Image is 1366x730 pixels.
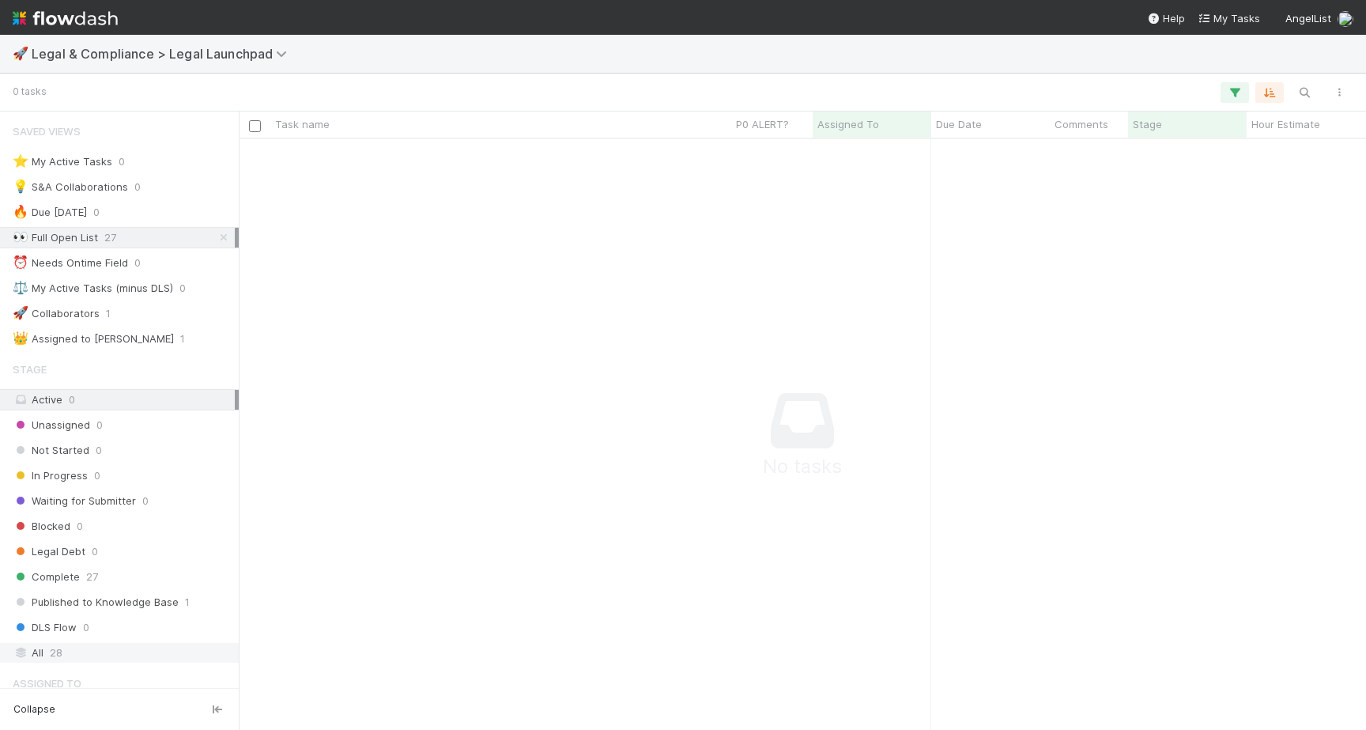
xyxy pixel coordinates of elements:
span: Task name [275,116,330,132]
span: 👀 [13,230,28,244]
span: Complete [13,567,80,587]
img: avatar_15e6a745-65a2-4f19-9667-febcb12e2fc8.png [1338,11,1353,27]
span: Published to Knowledge Base [13,592,179,612]
span: Hour Estimate [1251,116,1320,132]
span: Not Started [13,441,89,460]
span: 0 [93,202,100,222]
span: 1 [185,592,190,612]
span: My Tasks [1198,12,1260,25]
span: Due Date [936,116,982,132]
div: Needs Ontime Field [13,253,128,273]
span: Assigned To [817,116,879,132]
span: 🚀 [13,306,28,320]
div: S&A Collaborations [13,177,128,197]
span: 🚀 [13,47,28,60]
span: Legal & Compliance > Legal Launchpad [32,46,295,62]
span: 0 [119,152,125,172]
div: Assigned to [PERSON_NAME] [13,329,174,349]
span: 27 [104,228,116,248]
span: 0 [134,253,141,273]
span: Stage [1133,116,1162,132]
span: 1 [180,329,185,349]
span: 0 [69,393,75,406]
span: 0 [134,177,141,197]
div: Collaborators [13,304,100,323]
span: ⭐ [13,154,28,168]
span: Comments [1055,116,1108,132]
span: Unassigned [13,415,90,435]
span: Collapse [13,702,55,717]
span: 0 [179,278,186,298]
span: 1 [106,304,111,323]
span: In Progress [13,466,88,486]
span: 👑 [13,331,28,345]
span: 0 [94,466,100,486]
img: logo-inverted-e16ddd16eac7371096b0.svg [13,5,118,32]
span: 0 [96,441,102,460]
div: Full Open List [13,228,98,248]
span: 0 [77,516,83,536]
span: 🔥 [13,205,28,218]
span: Saved Views [13,115,81,147]
span: Waiting for Submitter [13,491,136,511]
span: 27 [86,567,98,587]
div: Due [DATE] [13,202,87,222]
input: Toggle All Rows Selected [249,120,261,132]
span: Legal Debt [13,542,85,562]
span: 28 [50,643,62,663]
div: My Active Tasks [13,152,112,172]
span: DLS Flow [13,618,77,637]
span: Assigned To [13,668,81,699]
span: 0 [142,491,149,511]
span: Stage [13,354,47,385]
span: ⚖️ [13,281,28,294]
a: My Tasks [1198,10,1260,26]
span: 💡 [13,180,28,193]
div: All [13,643,235,663]
span: 0 [96,415,103,435]
span: 0 [83,618,89,637]
span: AngelList [1285,12,1331,25]
span: ⏰ [13,255,28,269]
div: Active [13,390,235,410]
div: My Active Tasks (minus DLS) [13,278,173,298]
span: 0 [92,542,98,562]
small: 0 tasks [13,85,47,99]
span: Blocked [13,516,70,536]
div: Help [1147,10,1185,26]
span: P0 ALERT? [736,116,789,132]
